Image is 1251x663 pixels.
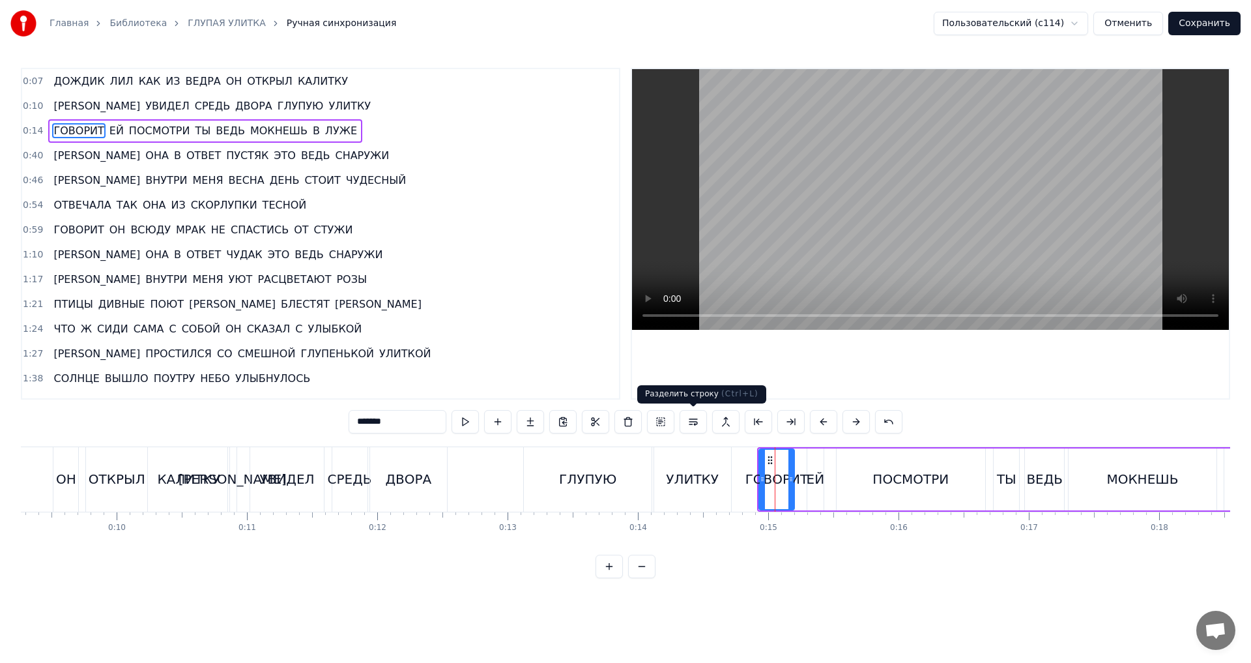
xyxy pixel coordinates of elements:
[23,347,43,361] span: 1:27
[559,469,616,489] div: ГЛУПУЮ
[225,148,270,163] span: ПУСТЯК
[157,469,220,489] div: КАЛИТКУ
[109,17,167,30] a: Библиотека
[807,469,825,489] div: ЕЙ
[216,346,234,361] span: СО
[335,272,368,287] span: РОЗЫ
[210,222,227,237] span: НЕ
[1230,469,1239,489] div: В
[144,346,213,361] span: ПРОСТИЛСЯ
[52,346,141,361] span: [PERSON_NAME]
[237,346,297,361] span: СМЕШНОЙ
[23,273,43,286] span: 1:17
[194,98,231,113] span: СРЕДЬ
[97,297,147,312] span: ДИВНЫЕ
[369,523,386,533] div: 0:12
[256,272,332,287] span: РАСЦВЕТАЮТ
[56,469,76,489] div: ОН
[50,17,396,30] nav: breadcrumb
[52,396,106,411] span: ЧЕЛОВЕК
[179,469,287,489] div: [PERSON_NAME]
[276,98,325,113] span: ГЛУПУЮ
[324,123,358,138] span: ЛУЖЕ
[294,321,304,336] span: С
[378,346,432,361] span: УЛИТКОЙ
[96,321,130,336] span: СИДИ
[109,396,155,411] span: ГЛЯДИТ
[293,247,325,262] span: ВЕДЬ
[303,173,341,188] span: СТОИТ
[23,100,43,113] span: 0:10
[52,247,141,262] span: [PERSON_NAME]
[168,321,178,336] span: С
[268,173,301,188] span: ДЕНЬ
[144,247,170,262] span: ОНА
[52,222,105,237] span: ГОВОРИТ
[192,173,225,188] span: МЕНЯ
[499,523,517,533] div: 0:13
[246,74,294,89] span: ОТКРЫЛ
[298,396,345,411] span: ГЛАЗАМ
[52,198,112,213] span: ОТВЕЧАЛА
[280,297,331,312] span: БЛЕСТЯТ
[328,469,372,489] div: СРЕДЬ
[180,321,222,336] span: СОБОЙ
[313,222,354,237] span: СТУЖИ
[1093,12,1163,35] button: Отменить
[23,397,43,410] span: 1:46
[224,321,243,336] span: ОН
[109,74,135,89] span: ЛИЛ
[50,17,89,30] a: Главная
[170,396,205,411] span: ОКНО
[1020,523,1038,533] div: 0:17
[194,123,212,138] span: ТЫ
[89,469,145,489] div: ОТКРЫЛ
[52,371,100,386] span: СОЛНЦЕ
[348,396,365,411] span: НЕ
[261,198,308,213] span: ТЕСНОЙ
[246,321,292,336] span: СКАЗАЛ
[52,173,141,188] span: [PERSON_NAME]
[1151,523,1168,533] div: 0:18
[334,297,423,312] span: [PERSON_NAME]
[272,148,297,163] span: ЭТО
[23,174,43,187] span: 0:46
[328,247,384,262] span: СНАРУЖИ
[872,469,949,489] div: ПОСМОТРИ
[185,148,222,163] span: ОТВЕТ
[637,385,766,404] div: Разделить строку
[23,248,43,261] span: 1:10
[334,148,390,163] span: СНАРУЖИ
[266,247,291,262] span: ЭТО
[229,222,290,237] span: СПАСТИСЬ
[52,272,141,287] span: [PERSON_NAME]
[190,198,259,213] span: СКОРЛУПКИ
[188,297,277,312] span: [PERSON_NAME]
[225,247,264,262] span: ЧУДАК
[1196,611,1235,650] div: Открытый чат
[52,148,141,163] span: [PERSON_NAME]
[79,321,93,336] span: Ж
[997,469,1016,489] div: ТЫ
[307,321,364,336] span: УЛЫБКОЙ
[234,371,311,386] span: УЛЫБНУЛОСЬ
[23,199,43,212] span: 0:54
[300,148,332,163] span: ВЕДЬ
[299,346,375,361] span: ГЛУПЕНЬКОЙ
[137,74,162,89] span: КАК
[238,523,256,533] div: 0:11
[1026,469,1063,489] div: ВЕДЬ
[23,372,43,385] span: 1:38
[23,125,43,138] span: 0:14
[10,10,36,37] img: youka
[128,123,192,138] span: ПОСМОТРИ
[132,321,165,336] span: САМА
[760,523,777,533] div: 0:15
[52,321,76,336] span: ЧТО
[23,224,43,237] span: 0:59
[227,173,266,188] span: ВЕСНА
[666,469,719,489] div: УЛИТКУ
[175,222,207,237] span: МРАК
[385,469,431,489] div: ДВОРА
[890,523,908,533] div: 0:16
